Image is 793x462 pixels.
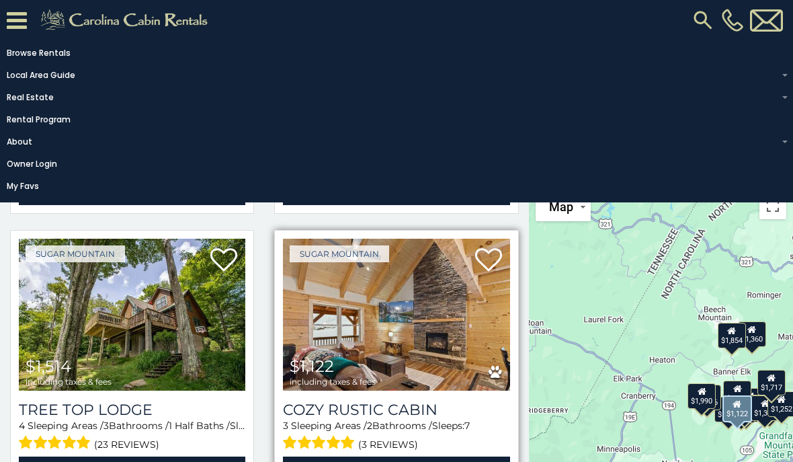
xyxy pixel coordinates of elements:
div: $1,854 [718,323,746,348]
a: [PHONE_NUMBER] [718,9,747,32]
div: Sleeping Areas / Bathrooms / Sleeps: [19,419,245,453]
a: Add to favorites [475,247,502,275]
div: $1,360 [738,321,766,347]
span: including taxes & fees [26,377,112,386]
a: Sugar Mountain [26,245,125,262]
img: Cozy Rustic Cabin [283,239,509,391]
a: Cozy Rustic Cabin [283,401,509,419]
span: (23 reviews) [94,436,159,453]
a: Tree Top Lodge $1,514 including taxes & fees [19,239,245,391]
img: Tree Top Lodge [19,239,245,391]
a: Add to favorites [210,247,237,275]
span: 3 [283,420,288,432]
a: Cozy Rustic Cabin $1,122 including taxes & fees [283,239,509,391]
span: 3 [103,420,109,432]
div: Sleeping Areas / Bathrooms / Sleeps: [283,419,509,453]
div: $1,122 [722,395,752,422]
span: $1,122 [290,356,334,376]
span: Map [549,200,573,214]
span: 7 [464,420,470,432]
span: 1 Half Baths / [169,420,230,432]
span: $1,514 [26,356,71,376]
a: Tree Top Lodge [19,401,245,419]
div: $1,990 [687,383,716,408]
div: $1,486 [694,385,722,410]
div: $1,351 [751,395,780,421]
span: including taxes & fees [290,377,376,386]
button: Change map style [536,192,591,221]
div: $1,717 [757,370,786,395]
div: $3,437 [728,397,756,423]
span: (3 reviews) [358,436,418,453]
button: Toggle fullscreen view [759,192,786,219]
span: 2 [367,420,372,432]
img: Khaki-logo.png [34,7,219,34]
span: 4 [19,420,25,432]
img: search-regular.svg [691,8,715,32]
a: Sugar Mountain [290,245,389,262]
div: $1,514 [723,381,751,406]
